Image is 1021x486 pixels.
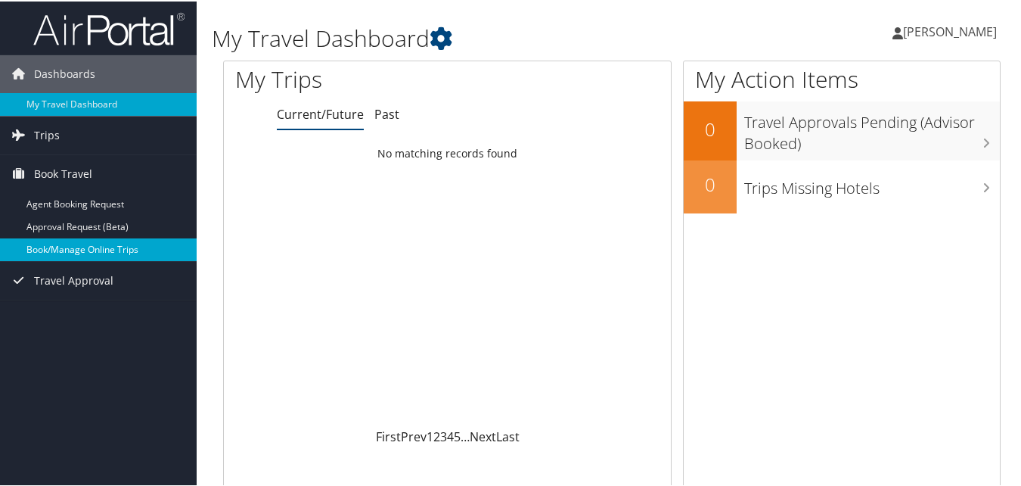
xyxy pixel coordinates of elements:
[447,427,454,444] a: 4
[440,427,447,444] a: 3
[684,115,737,141] h2: 0
[744,169,1000,198] h3: Trips Missing Hotels
[427,427,433,444] a: 1
[34,260,113,298] span: Travel Approval
[235,62,473,94] h1: My Trips
[224,139,671,166] td: No matching records found
[454,427,461,444] a: 5
[461,427,470,444] span: …
[433,427,440,444] a: 2
[34,154,92,192] span: Book Travel
[34,54,95,92] span: Dashboards
[892,8,1012,53] a: [PERSON_NAME]
[376,427,401,444] a: First
[684,100,1000,158] a: 0Travel Approvals Pending (Advisor Booked)
[33,10,185,45] img: airportal-logo.png
[374,104,399,121] a: Past
[470,427,496,444] a: Next
[401,427,427,444] a: Prev
[903,22,997,39] span: [PERSON_NAME]
[212,21,745,53] h1: My Travel Dashboard
[34,115,60,153] span: Trips
[277,104,364,121] a: Current/Future
[684,159,1000,212] a: 0Trips Missing Hotels
[744,103,1000,153] h3: Travel Approvals Pending (Advisor Booked)
[684,62,1000,94] h1: My Action Items
[684,170,737,196] h2: 0
[496,427,520,444] a: Last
